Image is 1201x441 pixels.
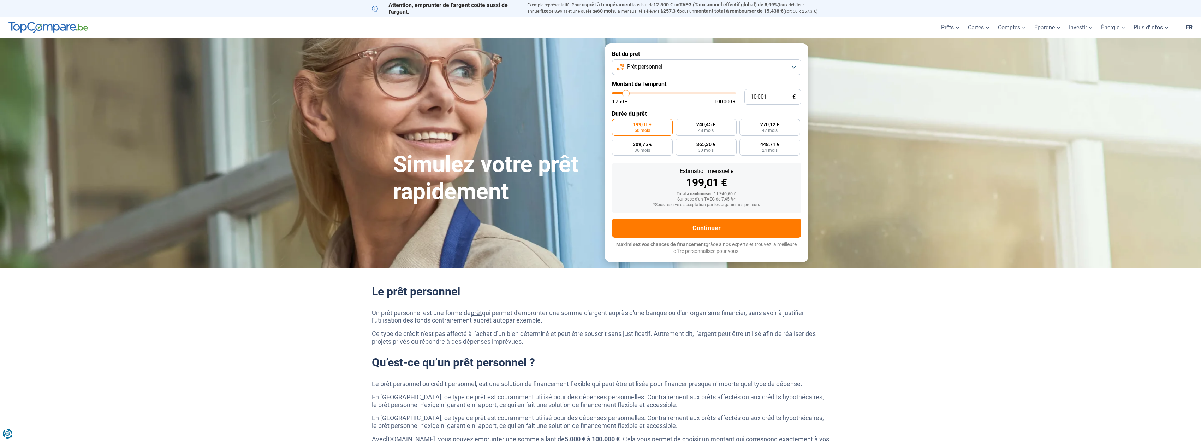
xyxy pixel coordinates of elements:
a: Plus d'infos [1129,17,1173,38]
a: Investir [1065,17,1097,38]
a: Énergie [1097,17,1129,38]
label: Durée du prêt [612,110,801,117]
a: Comptes [994,17,1030,38]
span: fixe [540,8,549,14]
span: 257,3 € [663,8,679,14]
a: prêt [471,309,482,317]
div: Total à rembourser: 11 940,60 € [618,192,796,197]
span: 24 mois [762,148,778,152]
span: 30 mois [698,148,714,152]
button: Prêt personnel [612,59,801,75]
div: Sur base d'un TAEG de 7,45 %* [618,197,796,202]
div: Estimation mensuelle [618,168,796,174]
span: 240,45 € [696,122,715,127]
label: Montant de l'emprunt [612,81,801,87]
span: Prêt personnel [627,63,662,71]
span: 309,75 € [633,142,652,147]
img: TopCompare [8,22,88,33]
label: But du prêt [612,51,801,57]
a: Prêts [937,17,964,38]
span: 100 000 € [714,99,736,104]
span: TAEG (Taux annuel effectif global) de 8,99% [679,2,778,7]
a: Épargne [1030,17,1065,38]
p: Un prêt personnel est une forme de qui permet d'emprunter une somme d'argent auprès d'une banque ... [372,309,830,324]
p: Attention, emprunter de l'argent coûte aussi de l'argent. [372,2,519,15]
h2: Qu’est-ce qu’un prêt personnel ? [372,356,830,369]
button: Continuer [612,219,801,238]
p: En [GEOGRAPHIC_DATA], ce type de prêt est couramment utilisé pour des dépenses personnelles. Cont... [372,414,830,429]
span: 448,71 € [760,142,779,147]
span: prêt à tempérament [587,2,632,7]
span: 199,01 € [633,122,652,127]
span: 60 mois [635,128,650,133]
span: 1 250 € [612,99,628,104]
div: 199,01 € [618,178,796,188]
h2: Le prêt personnel [372,285,830,298]
p: Ce type de crédit n’est pas affecté à l’achat d’un bien déterminé et peut être souscrit sans just... [372,330,830,345]
p: Exemple représentatif : Pour un tous but de , un (taux débiteur annuel de 8,99%) et une durée de ... [527,2,830,14]
span: Maximisez vos chances de financement [616,242,706,247]
h1: Simulez votre prêt rapidement [393,151,596,205]
a: fr [1182,17,1197,38]
div: *Sous réserve d'acceptation par les organismes prêteurs [618,203,796,208]
span: 42 mois [762,128,778,133]
p: grâce à nos experts et trouvez la meilleure offre personnalisée pour vous. [612,241,801,255]
span: € [792,94,796,100]
span: 365,30 € [696,142,715,147]
span: 48 mois [698,128,714,133]
span: montant total à rembourser de 15.438 € [694,8,783,14]
p: En [GEOGRAPHIC_DATA], ce type de prêt est couramment utilisé pour des dépenses personnelles. Cont... [372,393,830,408]
a: Cartes [964,17,994,38]
p: Le prêt personnel ou crédit personnel, est une solution de financement flexible qui peut être uti... [372,380,830,388]
span: 36 mois [635,148,650,152]
span: 60 mois [597,8,615,14]
a: prêt auto [480,317,506,324]
span: 12.500 € [653,2,673,7]
span: 270,12 € [760,122,779,127]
